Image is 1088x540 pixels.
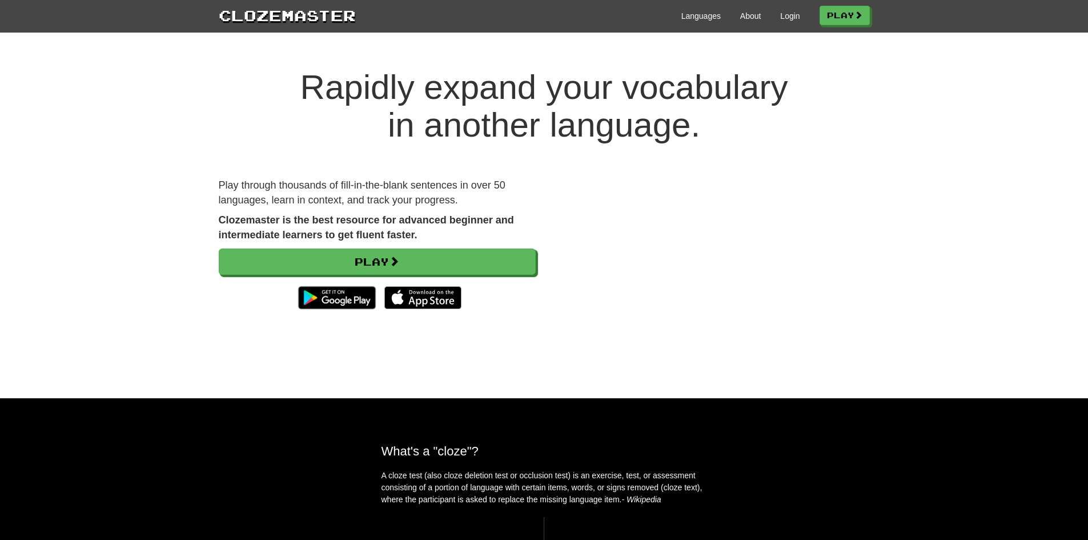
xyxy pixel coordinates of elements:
[384,286,461,309] img: Download_on_the_App_Store_Badge_US-UK_135x40-25178aeef6eb6b83b96f5f2d004eda3bffbb37122de64afbaef7...
[219,178,536,207] p: Play through thousands of fill-in-the-blank sentences in over 50 languages, learn in context, and...
[622,495,661,504] em: - Wikipedia
[219,214,514,241] strong: Clozemaster is the best resource for advanced beginner and intermediate learners to get fluent fa...
[820,6,870,25] a: Play
[219,249,536,275] a: Play
[740,10,761,22] a: About
[219,5,356,26] a: Clozemaster
[780,10,800,22] a: Login
[681,10,721,22] a: Languages
[292,281,381,315] img: Get it on Google Play
[382,444,707,458] h2: What's a "cloze"?
[382,470,707,506] p: A cloze test (also cloze deletion test or occlusion test) is an exercise, test, or assessment con...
